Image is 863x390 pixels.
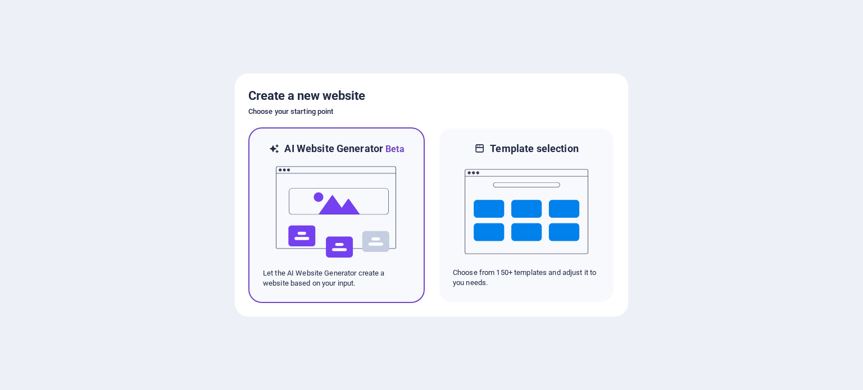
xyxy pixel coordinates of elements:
h5: Create a new website [248,87,615,105]
h6: AI Website Generator [284,142,404,156]
h6: Template selection [490,142,578,155]
p: Choose from 150+ templates and adjust it to you needs. [453,268,600,288]
span: Beta [383,144,405,154]
h6: Choose your starting point [248,105,615,118]
div: AI Website GeneratorBetaaiLet the AI Website Generator create a website based on your input. [248,127,425,303]
img: ai [275,156,398,268]
div: Template selectionChoose from 150+ templates and adjust it to you needs. [438,127,615,303]
p: Let the AI Website Generator create a website based on your input. [263,268,410,288]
